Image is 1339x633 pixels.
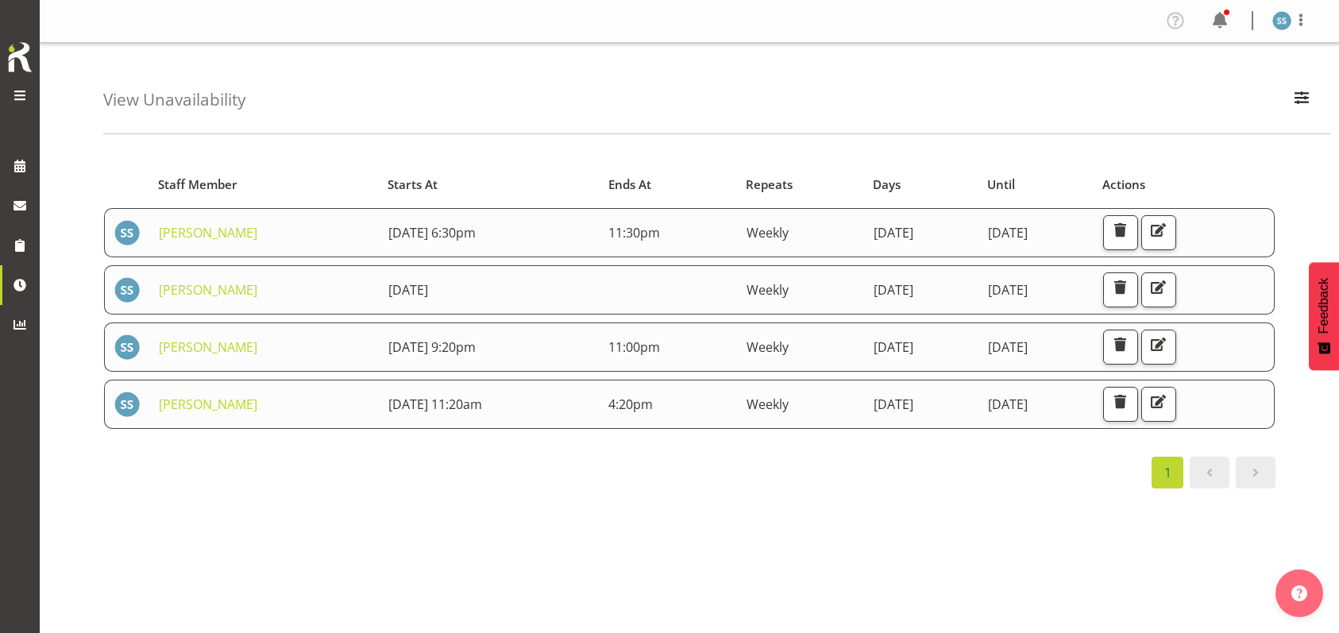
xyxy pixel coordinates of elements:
img: shane-shaw-williams1936.jpg [114,392,140,417]
button: Delete Unavailability [1103,330,1138,365]
span: Feedback [1317,278,1331,334]
button: Delete Unavailability [1103,387,1138,422]
a: [PERSON_NAME] [159,396,257,413]
button: Delete Unavailability [1103,215,1138,250]
span: Weekly [747,396,789,413]
button: Edit Unavailability [1141,215,1176,250]
img: help-xxl-2.png [1291,585,1307,601]
button: Edit Unavailability [1141,387,1176,422]
span: [DATE] [988,396,1028,413]
span: Ends At [608,176,651,194]
img: Rosterit icon logo [4,40,36,75]
img: shane-shaw-williams1936.jpg [114,277,140,303]
button: Filter Employees [1285,83,1318,118]
span: 11:30pm [608,224,660,241]
a: [PERSON_NAME] [159,281,257,299]
span: Staff Member [158,176,237,194]
span: [DATE] [388,281,428,299]
span: Weekly [747,224,789,241]
span: [DATE] [988,281,1028,299]
span: Starts At [388,176,438,194]
button: Edit Unavailability [1141,330,1176,365]
h4: View Unavailability [103,91,245,109]
span: [DATE] [988,224,1028,241]
a: [PERSON_NAME] [159,224,257,241]
span: [DATE] [874,224,913,241]
img: shane-shaw-williams1936.jpg [114,220,140,245]
span: [DATE] [874,281,913,299]
span: Actions [1102,176,1145,194]
span: [DATE] 9:20pm [388,338,476,356]
span: Weekly [747,338,789,356]
span: [DATE] 6:30pm [388,224,476,241]
span: [DATE] [988,338,1028,356]
img: shane-shaw-williams1936.jpg [114,334,140,360]
img: shane-shaw-williams1936.jpg [1272,11,1291,30]
span: Repeats [746,176,793,194]
a: [PERSON_NAME] [159,338,257,356]
span: [DATE] 11:20am [388,396,482,413]
span: Until [987,176,1015,194]
button: Edit Unavailability [1141,272,1176,307]
span: [DATE] [874,338,913,356]
button: Delete Unavailability [1103,272,1138,307]
span: 4:20pm [608,396,653,413]
button: Feedback - Show survey [1309,262,1339,370]
span: 11:00pm [608,338,660,356]
span: Days [873,176,901,194]
span: [DATE] [874,396,913,413]
span: Weekly [747,281,789,299]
